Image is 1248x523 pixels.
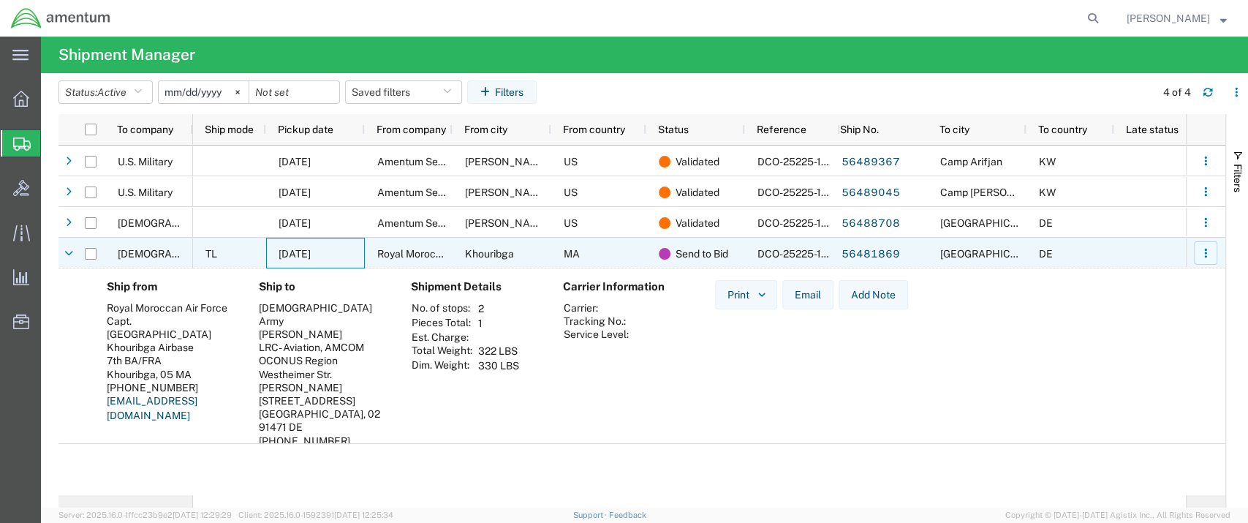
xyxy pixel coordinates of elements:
[345,80,462,104] button: Saved filters
[467,80,537,104] button: Filters
[279,248,311,260] span: 08/14/2025
[940,156,1002,168] span: Camp Arifjan
[465,217,548,229] span: Irving
[757,248,853,260] span: DCO-25225-166749
[940,248,1045,260] span: Illesheim
[473,344,524,358] td: 322 LBS
[1232,164,1244,192] span: Filters
[118,187,173,198] span: U.S. Military
[564,156,578,168] span: US
[563,124,625,135] span: From country
[411,331,473,344] th: Est. Charge:
[676,146,719,177] span: Validated
[563,280,680,293] h4: Carrier Information
[715,280,777,309] button: Print
[564,248,580,260] span: MA
[757,156,854,168] span: DCO-25225-166806
[473,316,524,331] td: 1
[1127,10,1210,26] span: Sammuel Ball
[107,301,235,315] div: Royal Moroccan Air Force
[757,124,806,135] span: Reference
[107,381,235,394] div: [PHONE_NUMBER]
[259,341,387,367] div: LRC- Aviation, AMCOM OCONUS Region
[107,368,235,381] div: Khouribga, 05 MA
[563,315,629,328] th: Tracking No.:
[841,181,901,205] a: 56489045
[473,358,524,373] td: 330 LBS
[676,177,719,208] span: Validated
[841,212,901,236] a: 56488708
[1126,124,1179,135] span: Late status
[757,187,854,198] span: DCO-25225-166805
[107,280,235,293] h4: Ship from
[940,217,1045,229] span: Illesheim
[1039,187,1056,198] span: KW
[564,217,578,229] span: US
[159,81,249,103] input: Not set
[259,368,387,408] div: Westheimer Str. [PERSON_NAME][STREET_ADDRESS]
[563,301,629,315] th: Carrier:
[205,124,254,135] span: Ship mode
[259,434,387,448] div: [PHONE_NUMBER]
[782,280,833,309] button: Email
[279,217,311,229] span: 08/13/2025
[118,156,173,168] span: U.S. Military
[377,124,446,135] span: From company
[249,81,339,103] input: Not set
[841,243,901,266] a: 56481869
[564,187,578,198] span: US
[411,316,473,331] th: Pieces Total:
[473,301,524,316] td: 2
[940,187,1054,198] span: Camp Buehring
[107,341,235,354] div: Khouribga Airbase
[377,248,498,260] span: Royal Moroccan Air Force
[58,511,232,519] span: Server: 2025.16.0-1ffcc23b9e2
[107,315,235,341] div: Capt. [GEOGRAPHIC_DATA]
[117,124,173,135] span: To company
[464,124,507,135] span: From city
[377,187,487,198] span: Amentum Services, Inc.
[278,124,333,135] span: Pickup date
[1039,217,1053,229] span: DE
[1039,156,1056,168] span: KW
[676,208,719,238] span: Validated
[377,217,487,229] span: Amentum Services, Inc.
[107,354,235,367] div: 7th BA/FRA
[118,217,258,229] span: US Army
[259,301,387,328] div: [DEMOGRAPHIC_DATA] Army
[411,344,473,358] th: Total Weight:
[10,7,111,29] img: logo
[411,358,473,373] th: Dim. Weight:
[279,156,311,168] span: 08/13/2025
[377,156,487,168] span: Amentum Services, Inc.
[1038,124,1087,135] span: To country
[465,187,548,198] span: Irving
[465,248,514,260] span: Khouribga
[840,124,879,135] span: Ship No.
[1126,10,1228,27] button: [PERSON_NAME]
[411,280,540,293] h4: Shipment Details
[279,187,311,198] span: 08/13/2025
[1163,85,1191,100] div: 4 of 4
[465,156,548,168] span: Irving
[259,328,387,341] div: [PERSON_NAME]
[572,511,609,519] a: Support
[107,395,197,421] a: [EMAIL_ADDRESS][DOMAIN_NAME]
[757,217,854,229] span: DCO-25225-166804
[334,511,393,519] span: [DATE] 12:25:34
[1005,509,1230,522] span: Copyright © [DATE]-[DATE] Agistix Inc., All Rights Reserved
[259,280,387,293] h4: Ship to
[841,151,901,174] a: 56489367
[609,511,646,519] a: Feedback
[676,238,728,269] span: Send to Bid
[58,37,195,73] h4: Shipment Manager
[755,288,768,301] img: dropdown
[259,407,387,434] div: [GEOGRAPHIC_DATA], 02 91471 DE
[238,511,393,519] span: Client: 2025.16.0-1592391
[939,124,969,135] span: To city
[118,248,258,260] span: U.S. Army
[563,328,629,341] th: Service Level:
[658,124,689,135] span: Status
[97,86,126,98] span: Active
[58,80,153,104] button: Status:Active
